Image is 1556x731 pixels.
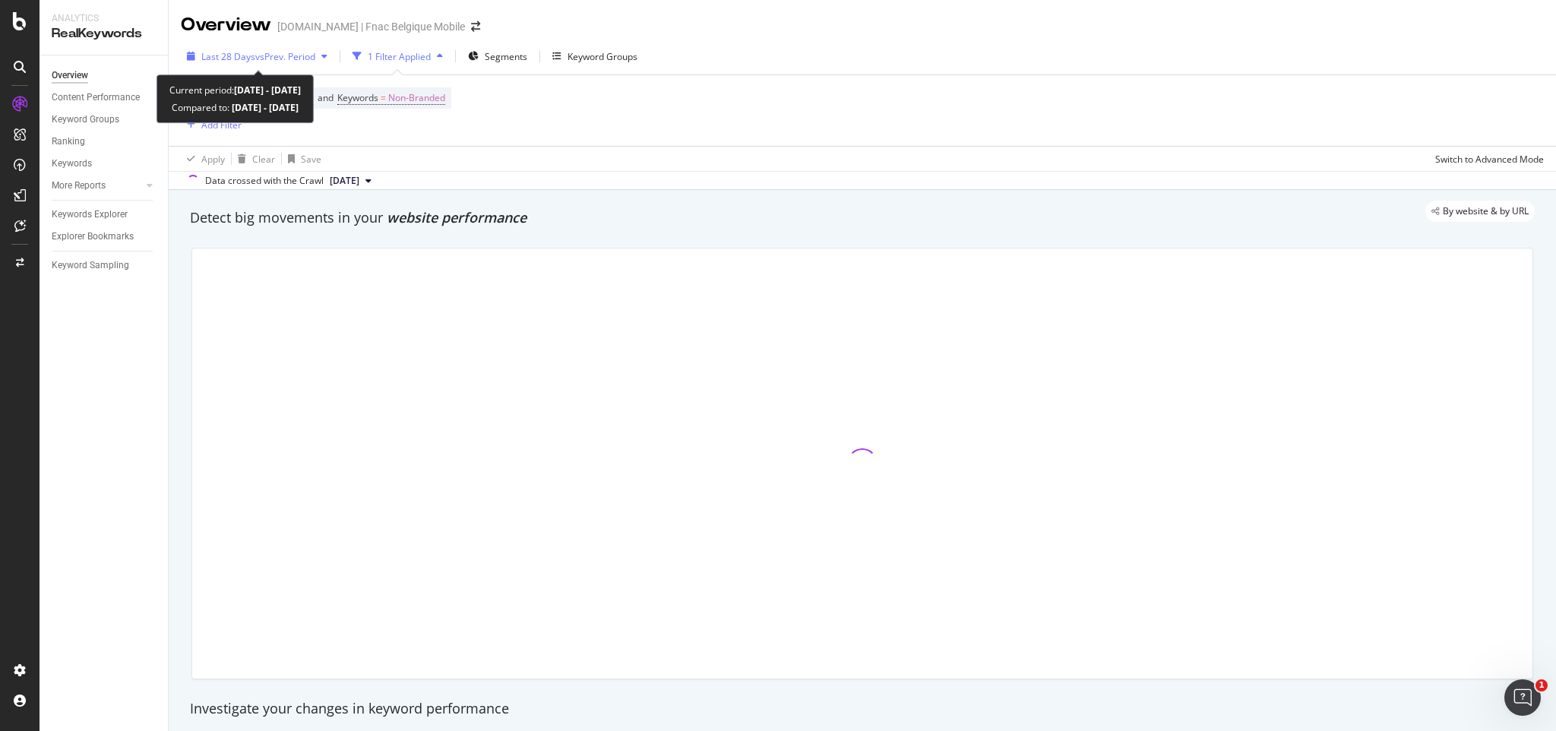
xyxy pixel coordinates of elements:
span: 2025 Aug. 1st [330,174,359,188]
a: Explorer Bookmarks [52,229,157,245]
a: Keywords [52,156,157,172]
div: Data crossed with the Crawl [205,174,324,188]
div: Apply [201,153,225,166]
a: Keywords Explorer [52,207,157,223]
button: Add Filter [181,116,242,134]
div: Keywords Explorer [52,207,128,223]
a: Keyword Groups [52,112,157,128]
div: 1 Filter Applied [368,50,431,63]
div: RealKeywords [52,25,156,43]
span: Keywords [337,91,378,104]
div: Overview [52,68,88,84]
a: Keyword Sampling [52,258,157,274]
b: [DATE] - [DATE] [234,84,301,97]
button: Last 28 DaysvsPrev. Period [181,44,334,68]
div: Ranking [52,134,85,150]
span: Segments [485,50,527,63]
div: Keywords [52,156,92,172]
div: Content Performance [52,90,140,106]
a: Content Performance [52,90,157,106]
div: Clear [252,153,275,166]
div: Overview [181,12,271,38]
div: Current period: [169,81,301,99]
div: [DOMAIN_NAME] | Fnac Belgique Mobile [277,19,465,34]
span: By website & by URL [1443,207,1529,216]
div: Investigate your changes in keyword performance [190,699,1535,719]
div: Add Filter [201,119,242,131]
span: Non-Branded [388,87,445,109]
a: Overview [52,68,157,84]
button: 1 Filter Applied [346,44,449,68]
div: legacy label [1425,201,1535,222]
button: Keyword Groups [546,44,644,68]
b: [DATE] - [DATE] [229,101,299,114]
div: Explorer Bookmarks [52,229,134,245]
div: Switch to Advanced Mode [1435,153,1544,166]
button: Clear [232,147,275,171]
div: Compared to: [172,99,299,116]
button: Switch to Advanced Mode [1429,147,1544,171]
button: [DATE] [324,172,378,190]
iframe: Intercom live chat [1504,679,1541,716]
div: Keyword Sampling [52,258,129,274]
div: Analytics [52,12,156,25]
div: Keyword Groups [52,112,119,128]
span: 1 [1535,679,1548,691]
span: Last 28 Days [201,50,255,63]
button: Apply [181,147,225,171]
div: Save [301,153,321,166]
div: Keyword Groups [568,50,637,63]
div: More Reports [52,178,106,194]
a: Ranking [52,134,157,150]
div: arrow-right-arrow-left [471,21,480,32]
a: More Reports [52,178,142,194]
span: = [381,91,386,104]
button: Segments [462,44,533,68]
span: vs Prev. Period [255,50,315,63]
button: Save [282,147,321,171]
span: and [318,91,334,104]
